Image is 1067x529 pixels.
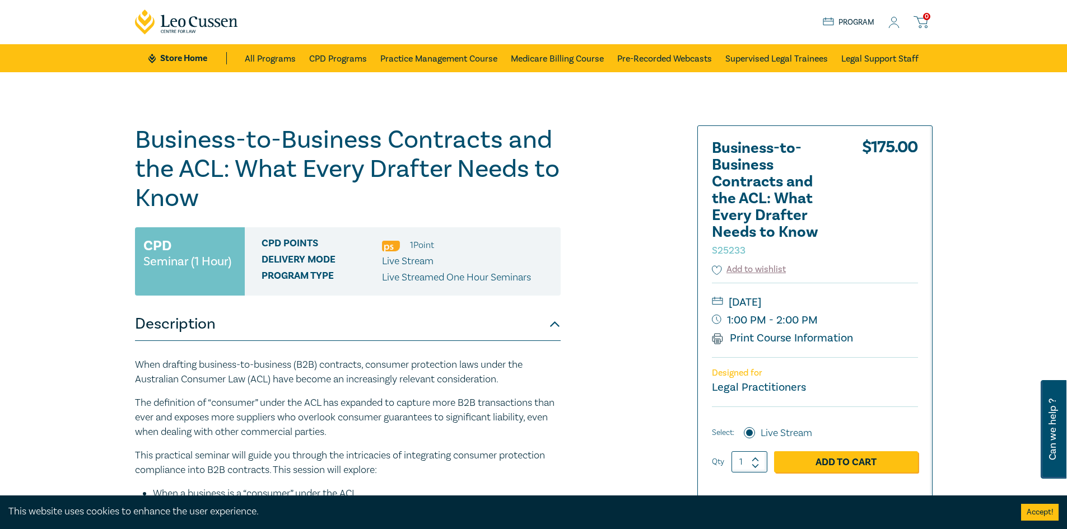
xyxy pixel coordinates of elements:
label: Live Stream [761,426,812,441]
a: Add to Cart [774,451,918,472]
a: Legal Support Staff [841,44,919,72]
h3: CPD [143,236,171,256]
a: Print Course Information [712,331,854,345]
span: 0 [923,13,930,20]
a: Supervised Legal Trainees [725,44,828,72]
p: Live Streamed One Hour Seminars [382,270,531,285]
span: CPD Points [262,238,382,252]
div: This website uses cookies to enhance the user experience. [8,504,1004,519]
span: Delivery Mode [262,254,382,269]
a: Pre-Recorded Webcasts [617,44,712,72]
small: S25233 [712,244,745,257]
span: Program type [262,270,382,285]
a: Program [823,16,875,29]
p: The definition of “consumer” under the ACL has expanded to capture more B2B transactions than eve... [135,396,561,439]
img: Professional Skills [382,241,400,251]
a: All Programs [245,44,296,72]
small: Legal Practitioners [712,380,806,395]
input: 1 [731,451,767,472]
span: Select: [712,427,734,439]
span: Can we help ? [1047,387,1058,472]
a: CPD Programs [309,44,367,72]
h1: Business-to-Business Contracts and the ACL: What Every Drafter Needs to Know [135,125,561,213]
p: This practical seminar will guide you through the intricacies of integrating consumer protection ... [135,448,561,477]
small: Seminar (1 Hour) [143,256,231,267]
div: $ 175.00 [862,140,918,263]
a: Store Home [148,52,226,64]
h2: Business-to-Business Contracts and the ACL: What Every Drafter Needs to Know [712,140,835,258]
small: [DATE] [712,293,918,311]
p: When drafting business-to-business (B2B) contracts, consumer protection laws under the Australian... [135,358,561,387]
button: Accept cookies [1021,504,1059,521]
a: Medicare Billing Course [511,44,604,72]
span: Live Stream [382,255,434,268]
button: Description [135,307,561,341]
p: Designed for [712,368,918,378]
li: When a business is a “consumer” under the ACL [153,486,561,501]
button: Add to wishlist [712,263,786,276]
label: Qty [712,456,724,468]
a: Practice Management Course [380,44,497,72]
li: 1 Point [410,238,434,252]
small: 1:00 PM - 2:00 PM [712,311,918,329]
